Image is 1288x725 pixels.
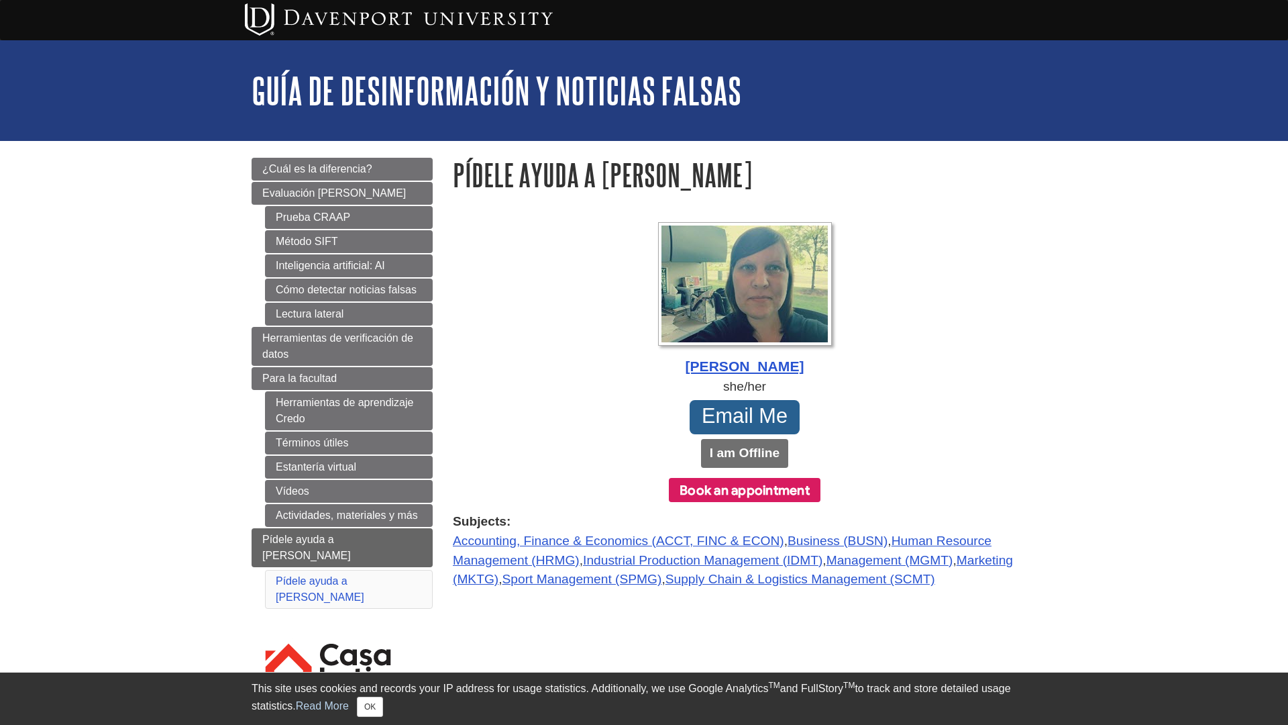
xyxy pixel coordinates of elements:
div: This site uses cookies and records your IP address for usage statistics. Additionally, we use Goo... [252,681,1036,717]
sup: TM [768,681,780,690]
a: Prueba CRAAP [265,206,433,229]
strong: Subjects: [453,512,1036,532]
a: Lectura lateral [265,303,433,326]
div: she/her [453,377,1036,397]
button: I am Offline [701,439,788,468]
a: Para la facultad [252,367,433,390]
a: Industrial Production Management (IDMT) [583,553,822,567]
span: Para la facultad [262,373,337,384]
a: Vídeos [265,480,433,503]
a: Supply Chain & Logistics Management (SCMT) [665,572,935,586]
span: ¿Cuál es la diferencia? [262,163,372,175]
a: Cómo detectar noticias falsas [265,279,433,301]
a: Management (MGMT) [826,553,953,567]
a: Guía de desinformación y noticias falsas [252,70,741,111]
span: Herramientas de verificación de datos [262,332,413,360]
img: Davenport University [245,3,553,36]
button: Book an appointment [669,478,820,502]
a: Accounting, Finance & Economics (ACCT, FINC & ECON) [453,534,784,548]
a: Método SIFT [265,230,433,253]
a: Herramientas de verificación de datos [252,327,433,366]
a: Email Me [690,400,800,434]
a: Actividades, materiales y más [265,504,433,527]
h1: Pídele ayuda a [PERSON_NAME] [453,158,1036,192]
img: Profile Photo [658,222,832,346]
a: ¿Cuál es la diferencia? [252,158,433,181]
a: Evaluación [PERSON_NAME] [252,182,433,205]
span: Evaluación [PERSON_NAME] [262,187,406,199]
a: Estantería virtual [265,456,433,479]
div: [PERSON_NAME] [453,356,1036,377]
a: Herramientas de aprendizaje Credo [265,391,433,430]
button: Close [357,697,383,717]
a: Inteligencia artificial: AI [265,254,433,277]
div: , , , , , , , [453,512,1036,589]
a: Profile Photo [PERSON_NAME] [453,222,1036,377]
a: Pídele ayuda a [PERSON_NAME] [276,575,364,603]
a: Business (BUSN) [788,534,888,548]
a: Pídele ayuda a [PERSON_NAME] [252,528,433,567]
a: Sport Management (SPMG) [502,572,662,586]
a: Read More [296,700,349,712]
sup: TM [843,681,855,690]
a: Human Resource Management (HRMG) [453,534,991,567]
b: I am Offline [710,446,780,460]
a: Términos útiles [265,432,433,454]
span: Pídele ayuda a [PERSON_NAME] [262,534,351,561]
